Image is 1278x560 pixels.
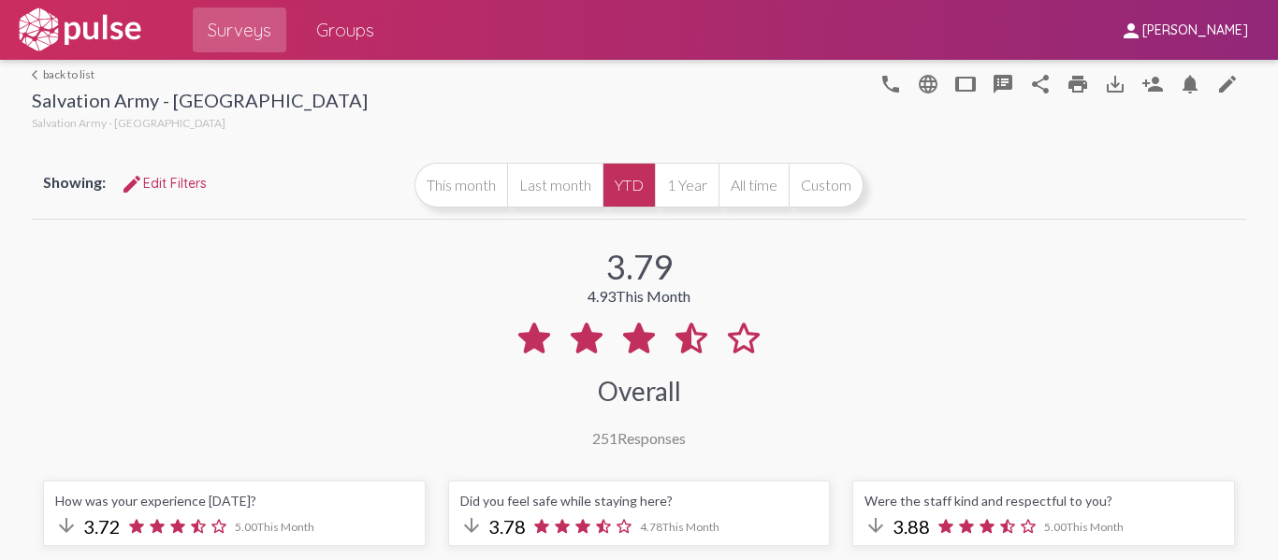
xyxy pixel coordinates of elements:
[1142,22,1248,39] span: [PERSON_NAME]
[864,493,1223,509] div: Were the staff kind and respectful to you?
[460,493,819,509] div: Did you feel safe while staying here?
[719,163,789,208] button: All time
[947,65,984,102] button: tablet
[235,520,314,534] span: 5.00
[1120,20,1142,42] mat-icon: person
[121,173,143,195] mat-icon: Edit Filters
[1044,520,1124,534] span: 5.00
[992,73,1014,95] mat-icon: speaker_notes
[954,73,977,95] mat-icon: tablet
[32,89,368,116] div: Salvation Army - [GEOGRAPHIC_DATA]
[55,493,414,509] div: How was your experience [DATE]?
[15,7,144,53] img: white-logo.svg
[106,166,222,200] button: Edit FiltersEdit Filters
[257,520,314,534] span: This Month
[655,163,719,208] button: 1 Year
[1067,73,1089,95] mat-icon: print
[32,67,368,81] a: back to list
[603,163,655,208] button: YTD
[83,515,121,538] span: 3.72
[1141,73,1164,95] mat-icon: Person
[864,514,887,537] mat-icon: arrow_downward
[917,73,939,95] mat-icon: language
[32,116,225,130] span: Salvation Army - [GEOGRAPHIC_DATA]
[1059,65,1096,102] a: print
[1104,73,1126,95] mat-icon: Download
[1216,73,1239,95] mat-icon: edit
[316,13,374,47] span: Groups
[414,163,507,208] button: This month
[592,429,686,447] div: Responses
[488,515,526,538] span: 3.78
[592,429,617,447] span: 251
[640,520,719,534] span: 4.78
[121,175,207,192] span: Edit Filters
[1096,65,1134,102] button: Download
[1179,73,1201,95] mat-icon: Bell
[1171,65,1209,102] button: Bell
[789,163,864,208] button: Custom
[588,287,690,305] div: 4.93
[208,13,271,47] span: Surveys
[879,73,902,95] mat-icon: language
[32,69,43,80] mat-icon: arrow_back_ios
[193,7,286,52] a: Surveys
[1134,65,1171,102] button: Person
[872,65,909,102] button: language
[1022,65,1059,102] button: Share
[1029,73,1052,95] mat-icon: Share
[301,7,389,52] a: Groups
[1209,65,1246,102] a: edit
[507,163,603,208] button: Last month
[893,515,930,538] span: 3.88
[662,520,719,534] span: This Month
[1067,520,1124,534] span: This Month
[909,65,947,102] button: language
[55,514,78,537] mat-icon: arrow_downward
[1105,12,1263,47] button: [PERSON_NAME]
[43,173,106,191] span: Showing:
[598,375,681,407] div: Overall
[606,246,673,287] div: 3.79
[460,514,483,537] mat-icon: arrow_downward
[616,287,690,305] span: This Month
[984,65,1022,102] button: speaker_notes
